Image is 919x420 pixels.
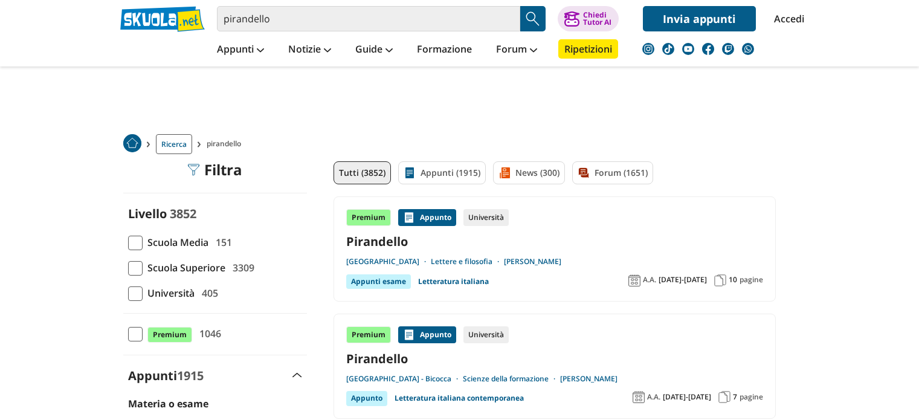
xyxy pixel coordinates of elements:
img: Appunti contenuto [403,212,415,224]
input: Cerca appunti, riassunti o versioni [217,6,520,31]
a: [GEOGRAPHIC_DATA] - Bicocca [346,374,463,384]
div: Premium [346,326,391,343]
a: Invia appunti [643,6,756,31]
span: Università [143,285,195,301]
span: 10 [729,275,737,285]
span: 151 [211,234,232,250]
a: Accedi [774,6,799,31]
span: Scuola Superiore [143,260,225,276]
span: Premium [147,327,192,343]
a: [PERSON_NAME] [560,374,618,384]
img: instagram [642,43,654,55]
a: Tutti (3852) [334,161,391,184]
img: twitch [722,43,734,55]
div: Filtra [187,161,242,178]
img: tiktok [662,43,674,55]
span: A.A. [647,392,660,402]
img: Apri e chiudi sezione [292,373,302,378]
span: 7 [733,392,737,402]
a: Lettere e filosofia [431,257,504,267]
span: 405 [197,285,218,301]
a: Formazione [414,39,475,61]
span: 3852 [170,205,196,222]
img: Forum filtro contenuto [578,167,590,179]
img: Anno accademico [633,391,645,403]
span: A.A. [643,275,656,285]
label: Materia o esame [128,397,208,410]
a: [PERSON_NAME] [504,257,561,267]
a: Appunti [214,39,267,61]
a: Pirandello [346,351,763,367]
img: Pagine [718,391,730,403]
button: ChiediTutor AI [558,6,619,31]
label: Appunti [128,367,204,384]
a: Letteratura italiana contemporanea [395,391,524,405]
a: Home [123,134,141,154]
a: Forum [493,39,540,61]
span: [DATE]-[DATE] [663,392,711,402]
div: Università [463,209,509,226]
a: Letteratura italiana [418,274,489,289]
a: Ricerca [156,134,192,154]
a: Scienze della formazione [463,374,560,384]
a: News (300) [493,161,565,184]
div: Chiedi Tutor AI [583,11,611,26]
img: facebook [702,43,714,55]
label: Livello [128,205,167,222]
div: Appunto [346,391,387,405]
img: Pagine [714,274,726,286]
span: 1915 [177,367,204,384]
span: 1046 [195,326,221,341]
img: Filtra filtri mobile [187,164,199,176]
span: pirandello [207,134,246,154]
div: Appunti esame [346,274,411,289]
a: Appunti (1915) [398,161,486,184]
img: youtube [682,43,694,55]
span: Scuola Media [143,234,208,250]
img: Appunti contenuto [403,329,415,341]
a: Guide [352,39,396,61]
div: Appunto [398,326,456,343]
img: Appunti filtro contenuto [404,167,416,179]
a: [GEOGRAPHIC_DATA] [346,257,431,267]
img: WhatsApp [742,43,754,55]
a: Forum (1651) [572,161,653,184]
div: Premium [346,209,391,226]
div: Appunto [398,209,456,226]
a: Pirandello [346,233,763,250]
button: Search Button [520,6,546,31]
a: Notizie [285,39,334,61]
a: Ripetizioni [558,39,618,59]
span: 3309 [228,260,254,276]
span: [DATE]-[DATE] [659,275,707,285]
img: Home [123,134,141,152]
img: News filtro contenuto [498,167,511,179]
div: Università [463,326,509,343]
span: pagine [740,392,763,402]
span: pagine [740,275,763,285]
img: Anno accademico [628,274,640,286]
img: Cerca appunti, riassunti o versioni [524,10,542,28]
